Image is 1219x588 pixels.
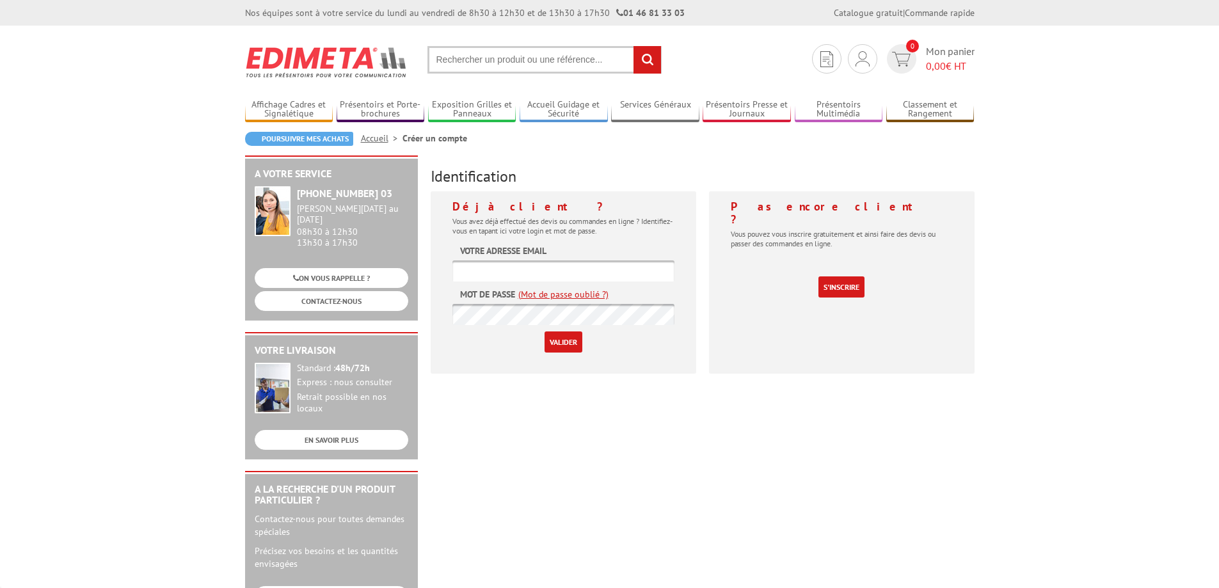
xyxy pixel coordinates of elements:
strong: 01 46 81 33 03 [616,7,685,19]
a: Commande rapide [905,7,975,19]
input: Rechercher un produit ou une référence... [427,46,662,74]
p: Vous avez déjà effectué des devis ou commandes en ligne ? Identifiez-vous en tapant ici votre log... [452,216,674,235]
p: Précisez vos besoins et les quantités envisagées [255,544,408,570]
img: devis rapide [892,52,911,67]
input: rechercher [633,46,661,74]
a: CONTACTEZ-NOUS [255,291,408,311]
p: Contactez-nous pour toutes demandes spéciales [255,513,408,538]
label: Votre adresse email [460,244,546,257]
a: Accueil [361,132,402,144]
span: € HT [926,59,975,74]
strong: [PHONE_NUMBER] 03 [297,187,392,200]
div: Nos équipes sont à votre service du lundi au vendredi de 8h30 à 12h30 et de 13h30 à 17h30 [245,6,685,19]
p: Vous pouvez vous inscrire gratuitement et ainsi faire des devis ou passer des commandes en ligne. [731,229,953,248]
a: Exposition Grilles et Panneaux [428,99,516,120]
div: Express : nous consulter [297,377,408,388]
span: Mon panier [926,44,975,74]
li: Créer un compte [402,132,467,145]
a: Services Généraux [611,99,699,120]
div: 08h30 à 12h30 13h30 à 17h30 [297,203,408,248]
img: Edimeta [245,38,408,86]
h2: A votre service [255,168,408,180]
div: | [834,6,975,19]
a: Poursuivre mes achats [245,132,353,146]
strong: 48h/72h [335,362,370,374]
h2: Votre livraison [255,345,408,356]
h4: Pas encore client ? [731,200,953,226]
img: devis rapide [820,51,833,67]
a: Affichage Cadres et Signalétique [245,99,333,120]
div: Retrait possible en nos locaux [297,392,408,415]
label: Mot de passe [460,288,515,301]
a: Accueil Guidage et Sécurité [520,99,608,120]
a: Catalogue gratuit [834,7,903,19]
a: devis rapide 0 Mon panier 0,00€ HT [884,44,975,74]
a: Présentoirs Presse et Journaux [703,99,791,120]
h2: A la recherche d'un produit particulier ? [255,484,408,506]
a: EN SAVOIR PLUS [255,430,408,450]
div: [PERSON_NAME][DATE] au [DATE] [297,203,408,225]
span: 0 [906,40,919,52]
input: Valider [545,331,582,353]
div: Standard : [297,363,408,374]
a: Classement et Rangement [886,99,975,120]
span: 0,00 [926,60,946,72]
a: ON VOUS RAPPELLE ? [255,268,408,288]
img: widget-livraison.jpg [255,363,291,413]
a: Présentoirs Multimédia [795,99,883,120]
h4: Déjà client ? [452,200,674,213]
h3: Identification [431,168,975,185]
img: devis rapide [856,51,870,67]
a: (Mot de passe oublié ?) [518,288,609,301]
img: widget-service.jpg [255,186,291,236]
a: S'inscrire [818,276,864,298]
a: Présentoirs et Porte-brochures [337,99,425,120]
